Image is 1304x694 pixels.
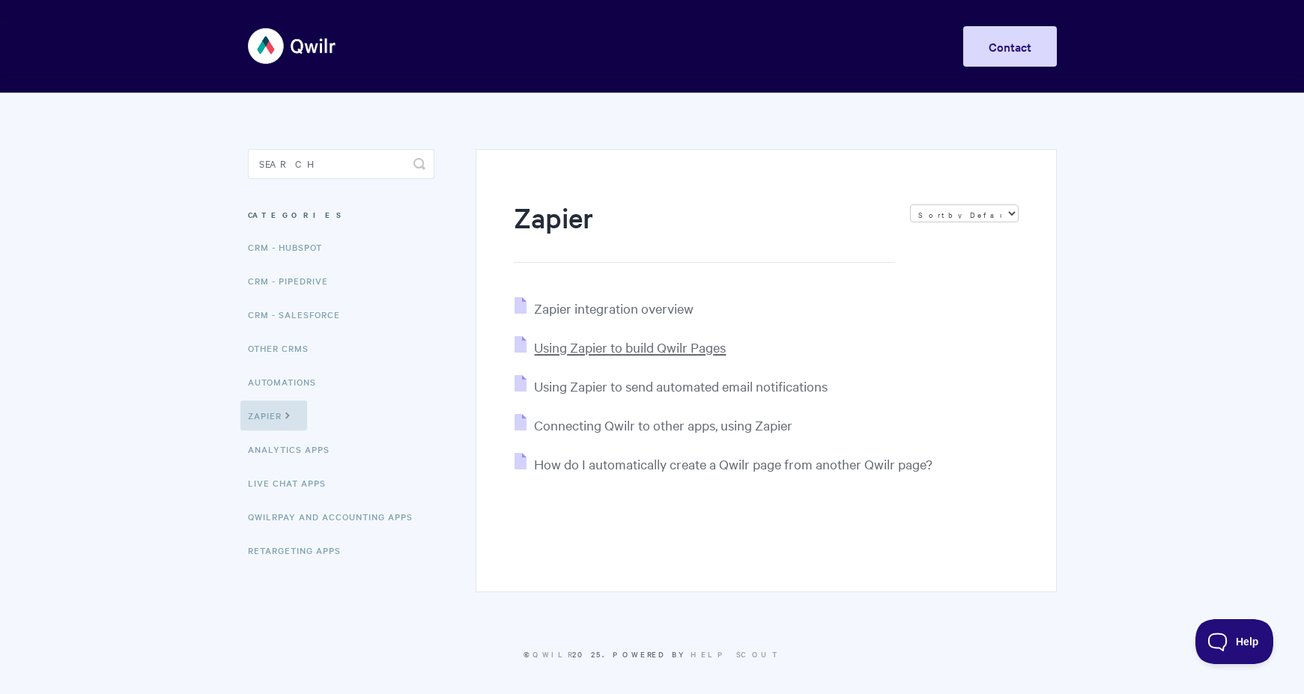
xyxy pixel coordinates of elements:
[248,434,341,464] a: Analytics Apps
[248,299,351,329] a: CRM - Salesforce
[534,338,726,356] span: Using Zapier to build Qwilr Pages
[963,26,1057,67] a: Contact
[248,367,327,397] a: Automations
[691,648,781,660] a: Help Scout
[514,198,894,263] h1: Zapier
[248,468,337,498] a: Live Chat Apps
[248,648,1057,661] p: © 2025.
[515,455,932,472] a: How do I automatically create a Qwilr page from another Qwilr page?
[248,201,434,228] h3: Categories
[248,18,337,74] img: Qwilr Help Center
[534,299,694,317] span: Zapier integration overview
[248,333,320,363] a: Other CRMs
[515,299,694,317] a: Zapier integration overview
[248,149,434,179] input: Search
[1195,619,1274,664] iframe: Toggle Customer Support
[910,204,1019,222] select: Page reloads on selection
[534,416,792,433] span: Connecting Qwilr to other apps, using Zapier
[248,266,339,296] a: CRM - Pipedrive
[534,455,932,472] span: How do I automatically create a Qwilr page from another Qwilr page?
[533,648,572,660] a: Qwilr
[515,338,726,356] a: Using Zapier to build Qwilr Pages
[248,502,424,532] a: QwilrPay and Accounting Apps
[515,416,792,433] a: Connecting Qwilr to other apps, using Zapier
[515,377,828,395] a: Using Zapier to send automated email notifications
[240,401,307,430] a: Zapier
[248,535,352,565] a: Retargeting Apps
[534,377,828,395] span: Using Zapier to send automated email notifications
[613,648,781,660] span: Powered by
[248,232,333,262] a: CRM - HubSpot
